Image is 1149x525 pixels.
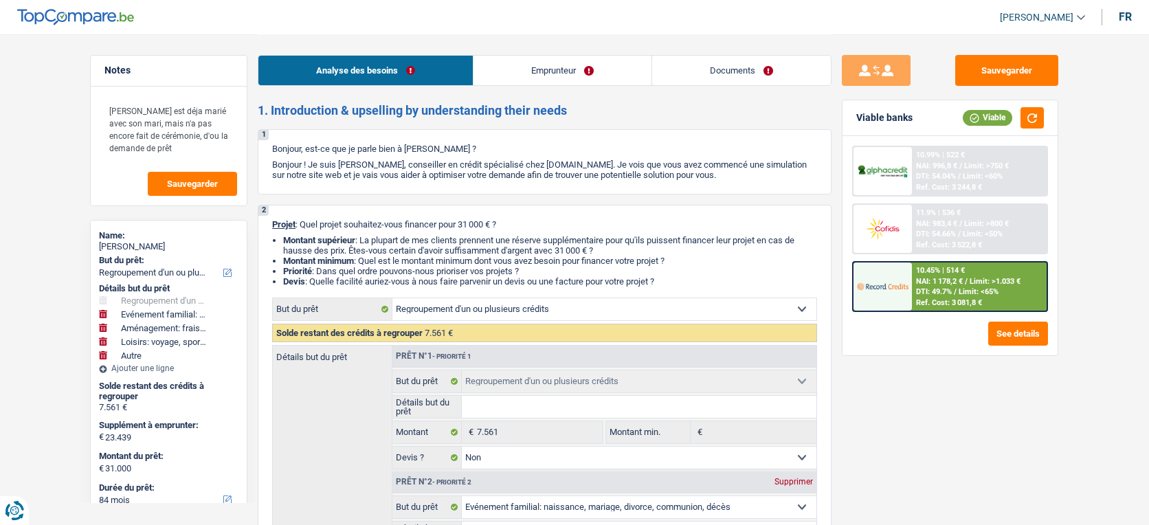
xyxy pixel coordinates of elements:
p: Bonjour ! Je suis [PERSON_NAME], conseiller en crédit spécialisé chez [DOMAIN_NAME]. Je vois que ... [272,159,817,180]
div: Détails but du prêt [99,283,238,294]
span: Solde restant des crédits à regrouper [276,328,423,338]
span: NAI: 983,4 € [916,219,957,228]
h2: 1. Introduction & upselling by understanding their needs [258,103,832,118]
span: NAI: 996,8 € [916,161,957,170]
div: Ajouter une ligne [99,364,238,373]
div: Viable [963,110,1012,125]
div: Prêt n°2 [392,478,475,487]
label: Montant [392,421,462,443]
span: - Priorité 2 [432,478,471,486]
label: But du prêt [392,370,462,392]
img: TopCompare Logo [17,9,134,25]
button: See details [988,322,1048,346]
li: : Quelle facilité auriez-vous à nous faire parvenir un devis ou une facture pour votre projet ? [283,276,817,287]
li: : Quel est le montant minimum dont vous avez besoin pour financer votre projet ? [283,256,817,266]
span: Limit: <60% [963,172,1003,181]
span: Limit: <50% [963,230,1003,238]
div: 11.9% | 536 € [916,208,961,217]
div: Ref. Cost: 3 081,8 € [916,298,982,307]
div: Prêt n°1 [392,352,475,361]
a: Emprunteur [473,56,651,85]
div: Ref. Cost: 3 244,8 € [916,183,982,192]
span: Devis [283,276,305,287]
div: Viable banks [856,112,913,124]
div: fr [1119,10,1132,23]
label: But du prêt [273,298,392,320]
label: Montant du prêt: [99,451,236,462]
span: DTI: 49.7% [916,287,952,296]
a: Documents [652,56,831,85]
label: But du prêt: [99,255,236,266]
label: But du prêt [392,496,462,518]
div: 2 [258,205,269,216]
span: Sauvegarder [167,179,218,188]
img: AlphaCredit [857,164,908,179]
span: € [691,421,706,443]
div: 10.45% | 514 € [916,266,965,275]
span: DTI: 54.66% [916,230,956,238]
div: 1 [258,130,269,140]
strong: Montant minimum [283,256,354,266]
span: NAI: 1 178,2 € [916,277,963,286]
span: / [959,161,962,170]
button: Sauvegarder [955,55,1058,86]
label: Durée du prêt: [99,482,236,493]
span: / [954,287,957,296]
span: Projet [272,219,295,230]
div: [PERSON_NAME] [99,241,238,252]
a: Analyse des besoins [258,56,473,85]
strong: Montant supérieur [283,235,355,245]
span: € [99,432,104,443]
p: : Quel projet souhaitez-vous financer pour 31 000 € ? [272,219,817,230]
img: Record Credits [857,273,908,299]
span: - Priorité 1 [432,353,471,360]
span: / [958,172,961,181]
span: [PERSON_NAME] [1000,12,1073,23]
p: Bonjour, est-ce que je parle bien à [PERSON_NAME] ? [272,144,817,154]
div: Ref. Cost: 3 522,8 € [916,241,982,249]
div: 10.99% | 522 € [916,150,965,159]
span: Limit: <65% [959,287,999,296]
div: Supprimer [771,478,816,486]
span: 7.561 € [425,328,453,338]
span: Limit: >800 € [964,219,1009,228]
h5: Notes [104,65,233,76]
div: Solde restant des crédits à regrouper [99,381,238,402]
button: Sauvegarder [148,172,237,196]
label: Détails but du prêt [273,346,392,361]
span: € [462,421,477,443]
label: Montant min. [606,421,690,443]
span: DTI: 54.04% [916,172,956,181]
li: : Dans quel ordre pouvons-nous prioriser vos projets ? [283,266,817,276]
label: Supplément à emprunter: [99,420,236,431]
strong: Priorité [283,266,312,276]
span: / [959,219,962,228]
img: Cofidis [857,216,908,241]
div: 7.561 € [99,402,238,413]
div: Name: [99,230,238,241]
label: Détails but du prêt [392,396,462,418]
label: Devis ? [392,447,462,469]
span: € [99,463,104,474]
span: Limit: >750 € [964,161,1009,170]
li: : La plupart de mes clients prennent une réserve supplémentaire pour qu'ils puissent financer leu... [283,235,817,256]
span: / [958,230,961,238]
span: Limit: >1.033 € [970,277,1020,286]
a: [PERSON_NAME] [989,6,1085,29]
span: / [965,277,968,286]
